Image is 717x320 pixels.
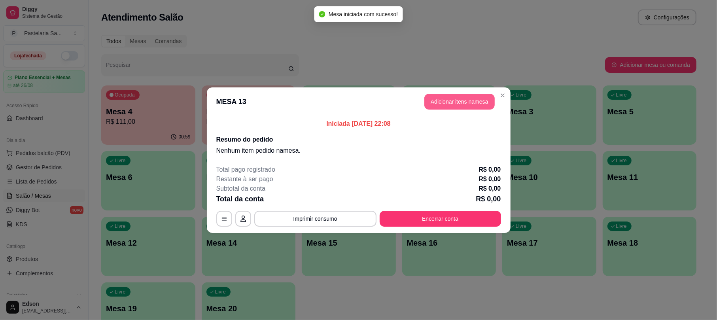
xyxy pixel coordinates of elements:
span: Mesa iniciada com sucesso! [329,11,398,17]
button: Imprimir consumo [254,211,376,227]
span: check-circle [319,11,325,17]
p: R$ 0,00 [476,193,501,204]
p: Total pago registrado [216,165,275,174]
h2: Resumo do pedido [216,135,501,144]
p: Nenhum item pedido na mesa . [216,146,501,155]
button: Close [496,89,509,102]
button: Encerrar conta [380,211,501,227]
p: Subtotal da conta [216,184,266,193]
p: Restante à ser pago [216,174,273,184]
p: R$ 0,00 [479,184,501,193]
p: R$ 0,00 [479,165,501,174]
header: MESA 13 [207,87,511,116]
button: Adicionar itens namesa [424,94,495,110]
p: R$ 0,00 [479,174,501,184]
p: Iniciada [DATE] 22:08 [216,119,501,129]
p: Total da conta [216,193,264,204]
